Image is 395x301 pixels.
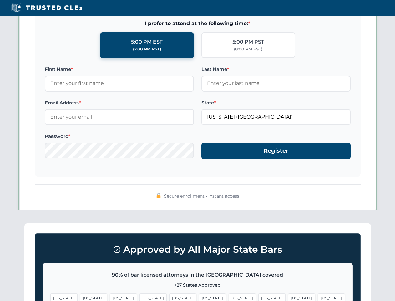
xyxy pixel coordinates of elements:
[45,109,194,125] input: Enter your email
[45,99,194,107] label: Email Address
[133,46,161,52] div: (2:00 PM PST)
[234,46,262,52] div: (8:00 PM EST)
[201,66,351,73] label: Last Name
[45,133,194,140] label: Password
[156,193,161,198] img: 🔒
[9,3,84,13] img: Trusted CLEs
[45,76,194,91] input: Enter your first name
[50,282,345,288] p: +27 States Approved
[45,66,194,73] label: First Name
[164,193,239,199] span: Secure enrollment • Instant access
[232,38,264,46] div: 5:00 PM PST
[45,19,351,28] span: I prefer to attend at the following time:
[43,241,353,258] h3: Approved by All Major State Bars
[201,109,351,125] input: Florida (FL)
[131,38,163,46] div: 5:00 PM EST
[50,271,345,279] p: 90% of bar licensed attorneys in the [GEOGRAPHIC_DATA] covered
[201,143,351,159] button: Register
[201,99,351,107] label: State
[201,76,351,91] input: Enter your last name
